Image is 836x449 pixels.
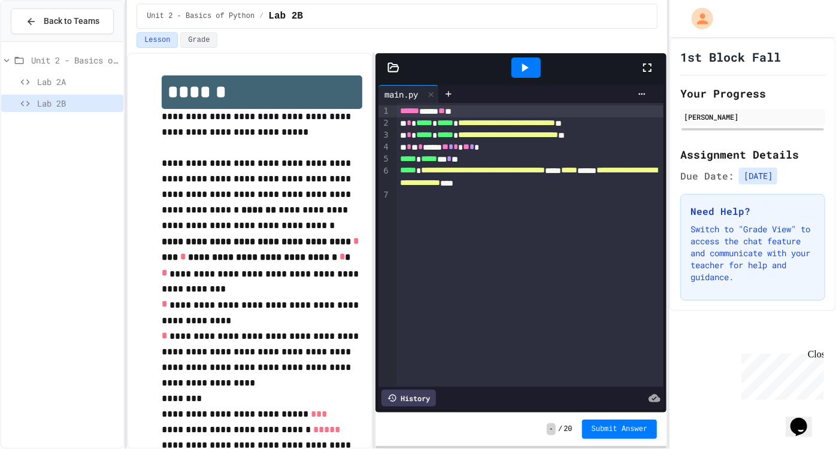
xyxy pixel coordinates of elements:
div: 1 [378,105,390,117]
div: 2 [378,117,390,129]
h2: Your Progress [680,85,825,102]
h3: Need Help? [690,204,815,219]
div: [PERSON_NAME] [684,111,822,122]
div: My Account [679,5,716,32]
div: 5 [378,153,390,165]
span: Due Date: [680,169,734,183]
span: / [259,11,263,21]
span: Lab 2B [37,97,119,110]
div: Chat with us now!Close [5,5,83,76]
span: Back to Teams [44,15,99,28]
span: Unit 2 - Basics of Python [147,11,255,21]
span: 20 [564,424,572,434]
div: 4 [378,141,390,153]
span: Lab 2A [37,75,119,88]
div: main.py [378,88,424,101]
div: 7 [378,189,390,201]
h2: Assignment Details [680,146,825,163]
button: Submit Answer [582,420,658,439]
button: Lesson [137,32,178,48]
div: 3 [378,129,390,141]
span: Lab 2B [268,9,303,23]
span: Unit 2 - Basics of Python [31,54,119,66]
div: main.py [378,85,439,103]
div: 6 [378,165,390,189]
iframe: chat widget [786,401,824,437]
div: History [381,390,436,406]
iframe: chat widget [737,349,824,400]
h1: 1st Block Fall [680,48,781,65]
button: Grade [180,32,217,48]
p: Switch to "Grade View" to access the chat feature and communicate with your teacher for help and ... [690,223,815,283]
button: Back to Teams [11,8,114,34]
span: - [547,423,556,435]
span: [DATE] [739,168,777,184]
span: Submit Answer [592,424,648,434]
span: / [558,424,562,434]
